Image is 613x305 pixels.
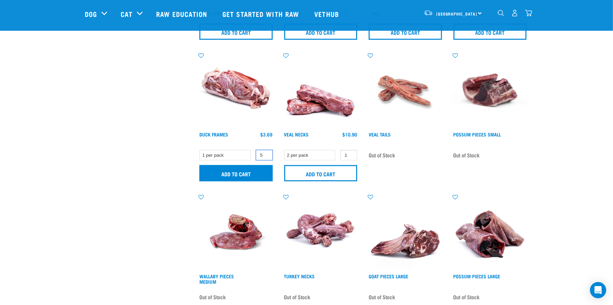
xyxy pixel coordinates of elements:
img: user.png [511,9,518,17]
a: Vethub [308,0,347,27]
a: Wallaby Pieces Medium [199,275,234,283]
img: 1200 Possum Pieces Large 01 [452,194,529,270]
input: Add to cart [284,24,358,40]
input: Add to cart [199,24,273,40]
span: Out of Stock [369,150,395,160]
img: Veal Tails [367,52,444,129]
input: 1 [340,150,357,160]
a: Veal Necks [284,133,309,135]
input: Add to cart [453,24,527,40]
img: home-icon@2x.png [525,9,532,17]
img: 1194 Goat Pieces Large 01 [367,194,444,270]
input: Add to cart [369,24,442,40]
div: $3.69 [261,132,273,137]
span: [GEOGRAPHIC_DATA] [436,12,477,15]
span: Out of Stock [369,292,395,302]
span: Out of Stock [453,292,480,302]
div: $10.90 [342,132,357,137]
img: Whole Duck Frame [198,52,274,129]
div: Open Intercom Messenger [590,282,606,298]
span: Out of Stock [199,292,226,302]
a: Dog [85,9,97,19]
a: Goat Pieces Large [369,275,408,277]
img: van-moving.png [424,10,433,16]
input: Add to cart [284,165,358,181]
a: Get started with Raw [216,0,308,27]
img: Raw Essentials Wallaby Pieces Raw Meaty Bones For Dogs [198,194,274,270]
a: Turkey Necks [284,275,315,277]
span: Out of Stock [453,150,480,160]
span: Out of Stock [284,292,311,302]
a: Veal Tails [369,133,391,135]
img: Possum Piece Small [452,52,529,129]
a: Possum Pieces Small [453,133,501,135]
a: Duck Frames [199,133,228,135]
a: Raw Education [149,0,216,27]
a: Possum Pieces Large [453,275,500,277]
input: 1 [256,150,273,160]
a: Cat [121,9,132,19]
img: 1259 Turkey Necks 01 [283,194,359,270]
img: 1231 Veal Necks 4pp 01 [283,52,359,129]
input: Add to cart [199,165,273,181]
img: home-icon-1@2x.png [498,10,504,16]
